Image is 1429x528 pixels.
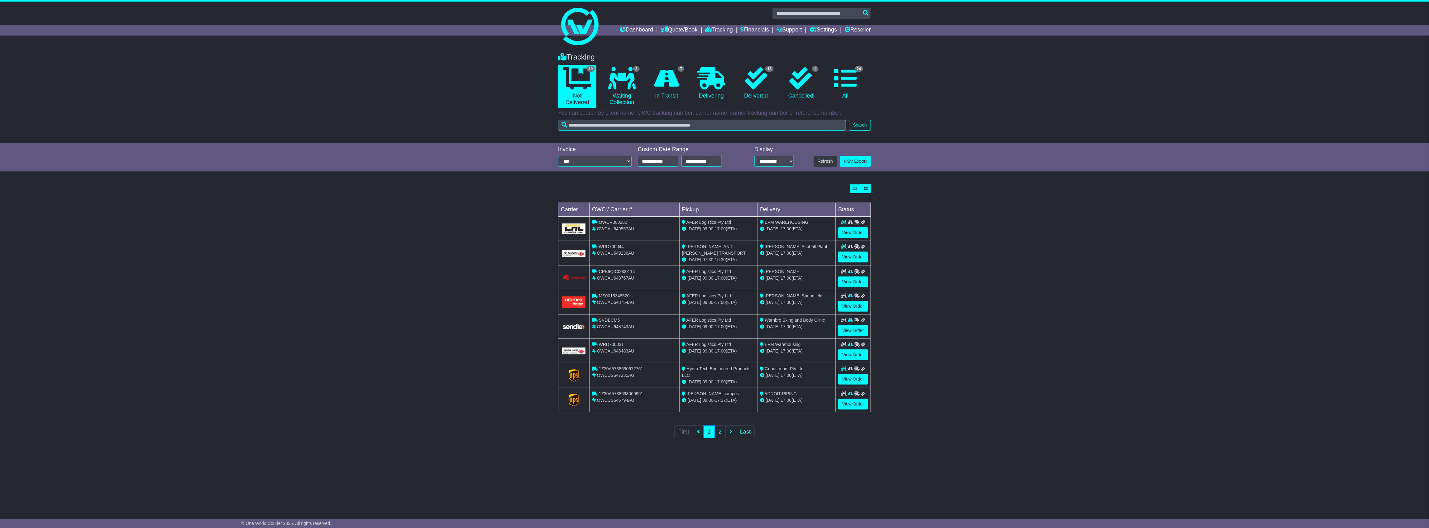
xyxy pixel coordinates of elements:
div: - (ETA) [682,348,755,354]
td: Pickup [679,203,758,217]
a: View Order [838,301,868,312]
td: OWC / Carrier # [590,203,680,217]
a: 10 Not Delivered [558,65,596,108]
span: 17:00 [781,324,791,329]
a: 2 [714,425,726,438]
span: © One World Courier 2025. All rights reserved. [241,521,331,526]
span: [DATE] [688,300,701,305]
a: Tracking [705,25,733,36]
span: 17:37 [715,398,726,403]
span: ADROIT PIPING [765,391,797,396]
div: - (ETA) [682,275,755,281]
span: 17:00 [781,398,791,403]
span: [DATE] [688,226,701,231]
span: 09:00 [703,348,714,353]
span: AFER Logistics Pty Ltd [686,293,731,298]
span: EFM Warehousing [765,342,801,347]
img: GetCarrierServiceLogo [562,324,585,330]
span: [DATE] [688,257,701,262]
div: - (ETA) [682,324,755,330]
a: 13 Delivered [737,65,775,102]
a: Settings [810,25,837,36]
a: Quote/Book [661,25,698,36]
span: 09:00 [703,276,714,281]
td: Status [836,203,871,217]
span: 1Z30A5738693009991 [599,391,643,396]
span: 17:00 [715,276,726,281]
span: 17:00 [781,226,791,231]
span: SVDBCM5 [599,318,620,323]
span: WRD700044 [599,244,624,249]
span: [PERSON_NAME] Asphalt Plant [765,244,827,249]
span: 17:00 [715,379,726,384]
div: - (ETA) [682,299,755,306]
span: [DATE] [766,398,779,403]
span: [DATE] [766,276,779,281]
a: Last [736,425,755,438]
img: GetCarrierServiceLogo [562,250,585,257]
span: 09:00 [703,226,714,231]
span: AFER Logistics Pty Ltd [686,269,731,274]
span: [DATE] [688,348,701,353]
img: Aramex.png [562,296,585,308]
span: 09:00 [703,379,714,384]
div: Tracking [555,53,874,62]
div: Custom Date Range [638,146,738,153]
span: WRD700031 [599,342,624,347]
a: View Order [838,374,868,385]
a: 3 Waiting Collection [603,65,641,108]
a: 1 Cancelled [781,65,820,102]
span: 07:30 [703,257,714,262]
div: - (ETA) [682,257,755,263]
span: [DATE] [688,276,701,281]
span: [DATE] [766,373,779,378]
span: 17:00 [781,348,791,353]
span: OWCAU648743AU [597,324,634,329]
span: 7 [678,66,685,72]
span: 1Z30A5738690672761 [599,366,643,371]
span: OWCUS646794AU [597,398,634,403]
img: GetCarrierServiceLogo [562,223,585,234]
span: [DATE] [766,348,779,353]
a: Financials [741,25,769,36]
p: You can search by client name, OWC tracking number, carrier name, carrier tracking number or refe... [558,110,871,117]
span: 17:00 [715,300,726,305]
span: 1 [812,66,819,72]
a: 24 All [826,65,865,102]
div: (ETA) [760,250,833,257]
a: View Order [838,349,868,360]
span: [DATE] [688,324,701,329]
span: [DATE] [766,251,779,256]
button: Refresh [814,156,837,167]
div: - (ETA) [682,397,755,404]
a: View Order [838,276,868,287]
span: 09:00 [703,300,714,305]
span: 17:00 [715,324,726,329]
a: CSV Export [840,156,871,167]
span: OWCR000282 [599,220,627,225]
span: 17:00 [715,226,726,231]
span: OWCUS647335AU [597,373,634,378]
span: [PERSON_NAME] campus [687,391,739,396]
span: OWCAU649236AU [597,251,634,256]
div: (ETA) [760,226,833,232]
a: View Order [838,399,868,410]
span: OWCAU648767AU [597,276,634,281]
a: View Order [838,325,868,336]
img: GetCarrierServiceLogo [562,348,585,354]
div: (ETA) [760,299,833,306]
span: MS0015348520 [599,293,630,298]
div: Display [754,146,794,153]
div: (ETA) [760,372,833,379]
div: Invoice [558,146,632,153]
a: Support [777,25,802,36]
span: 09:00 [703,324,714,329]
span: [PERSON_NAME] AND [PERSON_NAME] TRANSPORT [682,244,746,256]
td: Delivery [758,203,836,217]
span: [DATE] [766,324,779,329]
span: AFER Logistics Pty Ltd [686,318,731,323]
span: 17:00 [781,373,791,378]
td: Carrier [558,203,590,217]
span: [PERSON_NAME] Springfield [765,293,822,298]
a: 1 [704,425,715,438]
